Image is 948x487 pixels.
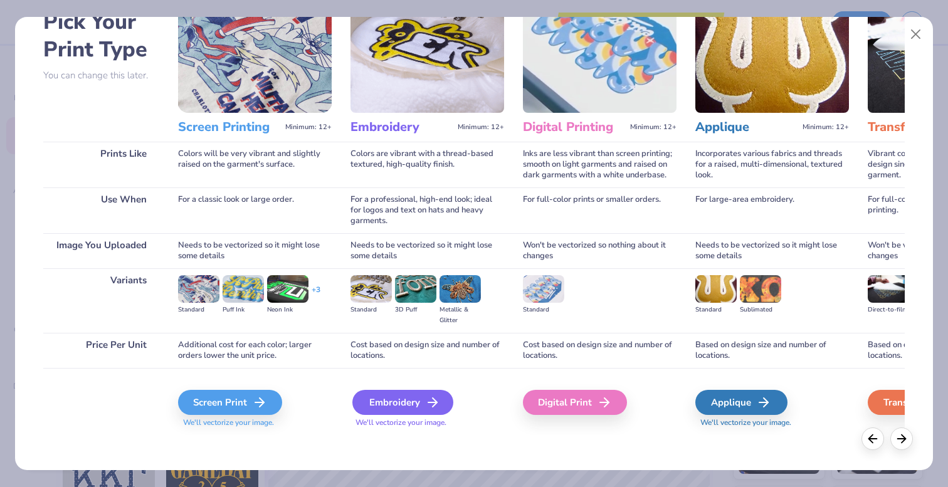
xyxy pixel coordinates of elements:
img: Standard [523,275,564,303]
div: Neon Ink [267,305,308,315]
div: Applique [695,390,787,415]
div: Puff Ink [223,305,264,315]
div: Embroidery [352,390,453,415]
div: Sublimated [740,305,781,315]
div: Standard [523,305,564,315]
h3: Screen Printing [178,119,280,135]
span: We'll vectorize your image. [350,417,504,428]
span: We'll vectorize your image. [695,417,849,428]
div: Digital Print [523,390,627,415]
div: Needs to be vectorized so it might lose some details [695,233,849,268]
div: Price Per Unit [43,333,159,368]
div: Needs to be vectorized so it might lose some details [350,233,504,268]
div: Incorporates various fabrics and threads for a raised, multi-dimensional, textured look. [695,142,849,187]
div: Based on design size and number of locations. [695,333,849,368]
div: + 3 [312,285,320,306]
div: Standard [178,305,219,315]
div: Metallic & Glitter [440,305,481,326]
h3: Embroidery [350,119,453,135]
div: For a professional, high-end look; ideal for logos and text on hats and heavy garments. [350,187,504,233]
div: Image You Uploaded [43,233,159,268]
img: Direct-to-film [868,275,909,303]
div: For large-area embroidery. [695,187,849,233]
div: Standard [350,305,392,315]
div: For full-color prints or smaller orders. [523,187,677,233]
div: Cost based on design size and number of locations. [350,333,504,368]
div: Needs to be vectorized so it might lose some details [178,233,332,268]
span: Minimum: 12+ [630,123,677,132]
h3: Applique [695,119,798,135]
div: Screen Print [178,390,282,415]
button: Close [904,23,928,46]
span: We'll vectorize your image. [178,417,332,428]
img: Neon Ink [267,275,308,303]
div: Additional cost for each color; larger orders lower the unit price. [178,333,332,368]
div: Variants [43,268,159,333]
p: You can change this later. [43,70,159,81]
img: Standard [178,275,219,303]
span: Minimum: 12+ [285,123,332,132]
h2: Pick Your Print Type [43,8,159,63]
h3: Digital Printing [523,119,625,135]
div: Colors are vibrant with a thread-based textured, high-quality finish. [350,142,504,187]
div: 3D Puff [395,305,436,315]
div: Standard [695,305,737,315]
div: Colors will be very vibrant and slightly raised on the garment's surface. [178,142,332,187]
div: Cost based on design size and number of locations. [523,333,677,368]
img: Sublimated [740,275,781,303]
div: Prints Like [43,142,159,187]
span: Minimum: 12+ [458,123,504,132]
div: For a classic look or large order. [178,187,332,233]
img: Standard [695,275,737,303]
img: Standard [350,275,392,303]
img: Puff Ink [223,275,264,303]
div: Use When [43,187,159,233]
div: Direct-to-film [868,305,909,315]
img: 3D Puff [395,275,436,303]
img: Metallic & Glitter [440,275,481,303]
div: Won't be vectorized so nothing about it changes [523,233,677,268]
span: Minimum: 12+ [803,123,849,132]
div: Inks are less vibrant than screen printing; smooth on light garments and raised on dark garments ... [523,142,677,187]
